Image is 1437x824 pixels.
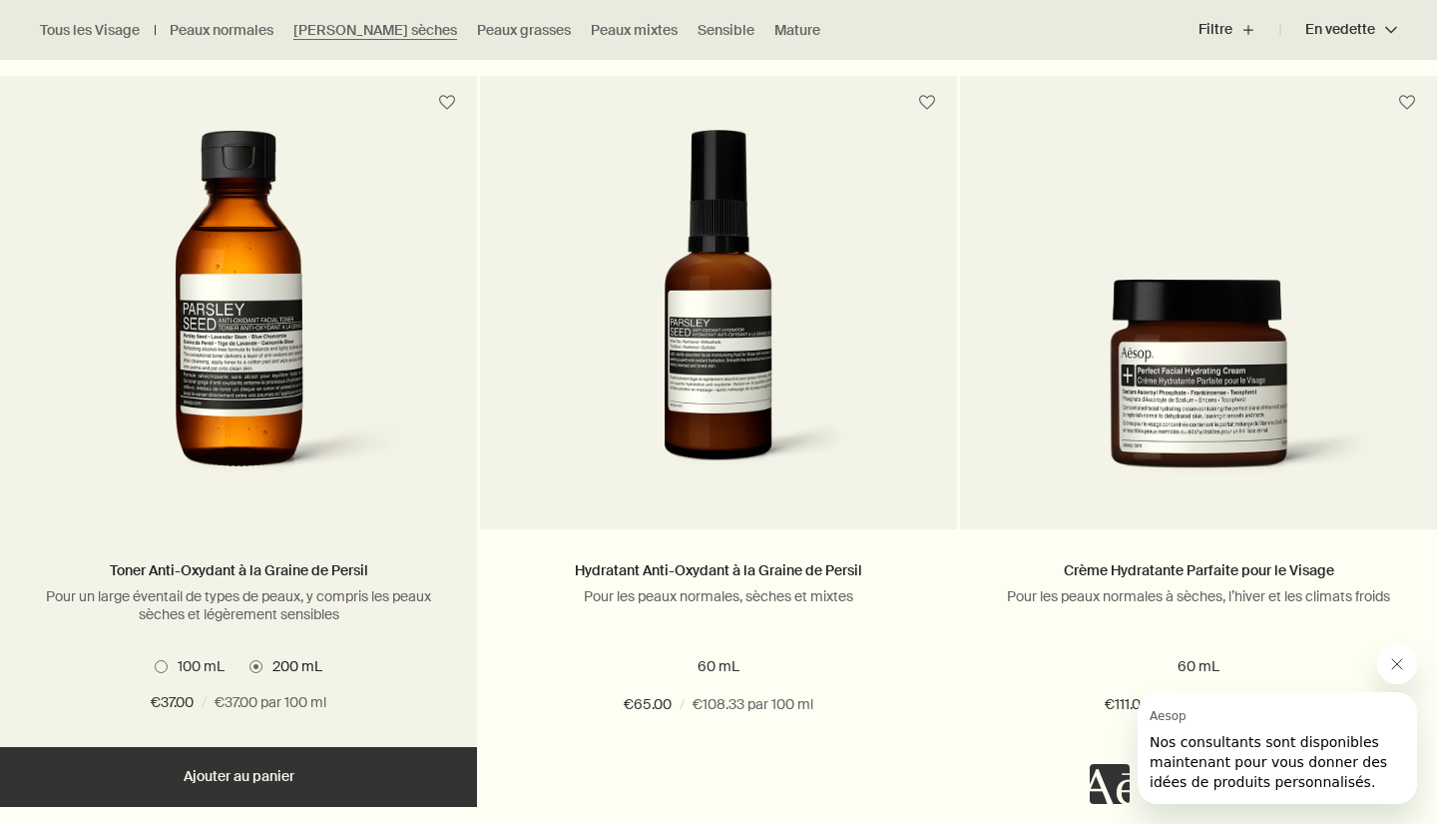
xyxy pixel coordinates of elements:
iframe: Fermer le message de Aesop [1377,644,1417,684]
a: Toner Anti-Oxydant à la Graine de Persil [110,561,368,579]
button: Placer sur l'étagère [1389,85,1425,121]
a: Peaux grasses [477,21,571,40]
span: €37.00 par 100 ml [215,691,326,715]
img: Parsley Seed Anti-Oxidant Hydrator with pump [529,130,907,499]
button: Filtre [1198,6,1280,54]
span: €65.00 [624,693,672,717]
img: Perfect Facial Hydrating Cream in amber glass jar [990,279,1407,500]
span: 200 mL [262,657,322,675]
iframe: Message de Aesop [1138,692,1417,804]
button: En vedette [1280,6,1397,54]
a: Parsley Seed Anti-Oxidant Hydrator with pump [480,130,957,529]
button: Placer sur l'étagère [909,85,945,121]
p: Pour un large éventail de types de peaux, y compris les peaux sèches et légèrement sensibles [30,587,447,623]
a: Sensible [698,21,754,40]
a: Perfect Facial Hydrating Cream in amber glass jar [960,130,1437,529]
p: Pour les peaux normales à sèches, l’hiver et les climats froids [990,587,1407,605]
div: Aesop dit « Nos consultants sont disponibles maintenant pour vous donner des idées de produits pe... [1090,644,1417,804]
a: Tous les Visage [40,21,140,40]
a: Peaux mixtes [591,21,678,40]
a: Hydratant Anti-Oxydant à la Graine de Persil [575,561,862,579]
a: Mature [774,21,820,40]
a: Peaux normales [170,21,273,40]
span: / [202,691,207,715]
span: €108.33 par 100 ml [693,693,813,717]
a: Crème Hydratante Parfaite pour le Visage [1064,561,1334,579]
span: €37.00 [151,691,194,715]
a: [PERSON_NAME] sèches [293,21,457,40]
img: Parsley Seed Anti-Oxidant Facial Toner in amber glass bottle [57,130,420,499]
button: Placer sur l'étagère [429,85,465,121]
span: / [680,693,685,717]
span: 100 mL [168,657,225,675]
p: Pour les peaux normales, sèches et mixtes [510,587,927,605]
iframe: pas de contenu [1090,764,1130,804]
